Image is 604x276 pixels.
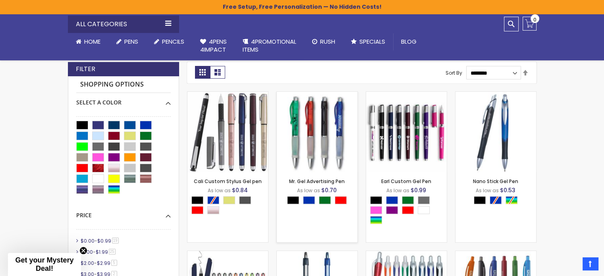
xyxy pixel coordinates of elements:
div: Black [474,196,486,204]
img: Cali Custom Stylus Gel pen [187,92,268,172]
div: Black [191,196,203,204]
span: $0.99 [97,237,111,244]
span: As low as [208,187,231,194]
a: Rush [304,33,343,50]
strong: Grid [195,66,210,79]
span: 19 [112,237,119,243]
div: Price [76,206,171,219]
a: Mr. Gel Advertising pen [277,91,357,98]
span: As low as [386,187,409,194]
div: Select A Color [191,196,268,216]
div: Red [402,206,414,214]
span: As low as [476,187,499,194]
div: Black [370,196,382,204]
span: $0.84 [232,186,248,194]
a: #882 Custom GEL PEN [277,251,357,257]
label: Sort By [446,69,462,76]
a: 4PROMOTIONALITEMS [235,33,304,59]
a: Pencils [146,33,192,50]
span: Home [84,37,100,46]
a: Cali Custom Stylus Gel pen [194,178,262,185]
div: Purple [386,206,398,214]
div: Get your Mystery Deal!Close teaser [8,253,81,276]
span: $0.99 [411,186,426,194]
div: Pink [370,206,382,214]
div: Select A Color [287,196,351,206]
a: $1.00-$1.9925 [79,249,118,255]
a: 0 [523,17,536,31]
div: Blue [386,196,398,204]
div: Rose Gold [207,206,219,214]
div: All Categories [68,15,179,33]
a: $2.00-$2.995 [79,260,120,266]
strong: Shopping Options [76,76,171,93]
span: 25 [109,249,116,255]
a: Earl Custom Gel Pen [381,178,431,185]
span: $0.53 [500,186,515,194]
a: $0.00-$0.9919 [79,237,122,244]
div: Assorted [370,216,382,224]
span: Blog [401,37,417,46]
div: Red [335,196,347,204]
span: Pencils [162,37,184,46]
a: Earl Custom Gel Pen [366,91,447,98]
a: Mr. Gel Advertising Pen [289,178,345,185]
a: Pens [108,33,146,50]
div: Green [319,196,331,204]
a: Nano Stick Gel Pen [473,178,518,185]
span: $0.70 [321,186,337,194]
div: Select A Color [76,93,171,106]
span: Specials [359,37,385,46]
div: Select A Color [370,196,447,226]
div: Grey [418,196,430,204]
div: Red [191,206,203,214]
div: Select A Color [474,196,521,206]
span: 4Pens 4impact [200,37,227,54]
a: Nano Stick Gel Pen [455,91,536,98]
div: Green [402,196,414,204]
span: Get your Mystery Deal! [15,256,73,272]
a: Cali Custom Stylus Gel pen [187,91,268,98]
span: 5 [111,260,117,266]
span: $0.00 [81,237,95,244]
a: Specials [343,33,393,50]
button: Close teaser [79,247,87,255]
span: As low as [297,187,320,194]
div: Black [287,196,299,204]
div: Blue [303,196,315,204]
span: 4PROMOTIONAL ITEMS [243,37,296,54]
strong: Filter [76,65,95,73]
span: 0 [533,16,536,23]
div: Gold [223,196,235,204]
a: Avendale Velvet Touch Stylus Gel Pen [187,251,268,257]
img: Nano Stick Gel Pen [455,92,536,172]
div: White [418,206,430,214]
img: Mr. Gel Advertising pen [277,92,357,172]
span: $2.00 [81,260,94,266]
a: Blog [393,33,425,50]
span: $1.99 [96,249,108,255]
a: Rio Gel Pen With Contoured Rubber Grip [366,251,447,257]
img: Earl Custom Gel Pen [366,92,447,172]
span: Pens [124,37,138,46]
a: 4Pens4impact [192,33,235,59]
span: $2.99 [97,260,110,266]
div: Gunmetal [239,196,251,204]
a: Home [68,33,108,50]
span: Rush [320,37,335,46]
